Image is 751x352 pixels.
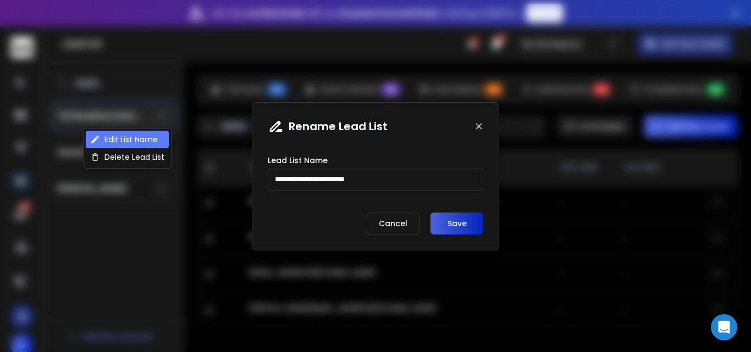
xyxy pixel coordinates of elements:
[367,213,419,234] p: Cancel
[268,157,328,164] label: Lead List Name
[104,152,164,163] p: Delete Lead List
[289,119,388,134] h1: Rename Lead List
[104,134,158,145] p: Edit List Name
[430,213,483,234] button: Save
[711,314,737,340] div: Open Intercom Messenger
